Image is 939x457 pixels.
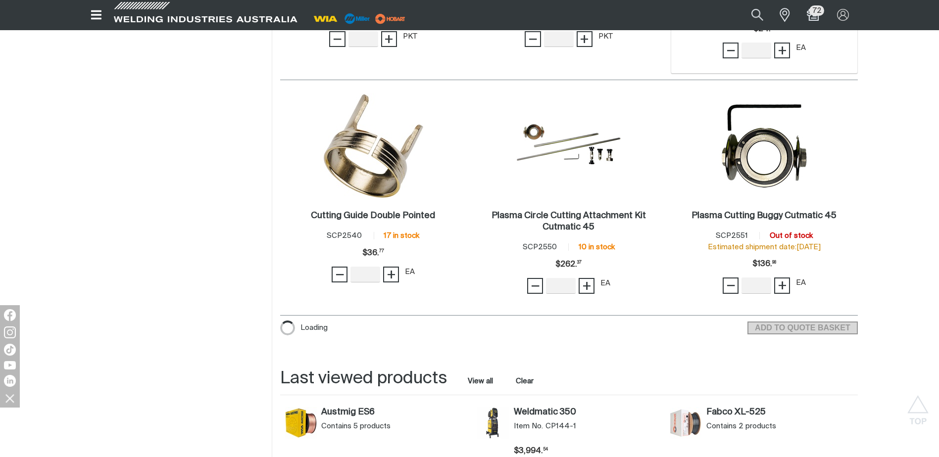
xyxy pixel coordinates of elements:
img: YouTube [4,361,16,369]
span: $262. [555,255,582,274]
span: CP144-1 [545,421,576,431]
button: Clear all last viewed products [514,375,536,388]
img: miller [372,11,408,26]
span: $136. [752,254,776,274]
div: Contains 2 products [706,421,852,431]
img: TikTok [4,344,16,356]
div: Price [555,255,582,274]
img: Facebook [4,309,16,321]
img: Plasma Cutting Buggy Cutmatic 45 [712,93,817,199]
a: Plasma Cutting Buggy Cutmatic 45 [692,210,837,222]
span: + [778,277,787,294]
button: Search products [741,4,774,26]
span: SCP2550 [523,243,557,251]
a: Cutting Guide Double Pointed [311,210,435,222]
a: Fabco XL-525 [706,407,852,418]
span: Loading [300,320,328,335]
span: − [531,277,540,294]
button: Add selected products to the shopping cart [747,321,857,334]
div: EA [405,267,415,278]
span: SCP2540 [327,232,362,239]
span: 17 in stock [384,232,419,239]
sup: 54 [543,448,548,452]
img: Austmig ES6 [285,407,317,439]
div: Price [514,446,660,457]
span: SCP2551 [716,232,748,239]
span: − [726,277,736,294]
h2: Cutting Guide Double Pointed [311,211,435,220]
a: miller [372,15,408,22]
span: + [384,31,394,47]
span: + [582,277,592,294]
span: − [335,266,345,283]
a: Plasma Circle Cutting Attachment Kit Cutmatic 45 [481,210,657,233]
span: − [333,31,342,47]
img: Fabco XL-525 [670,407,701,439]
div: EA [796,277,806,289]
sup: 37 [577,261,582,265]
img: Instagram [4,326,16,338]
span: $3,994. [514,447,548,455]
div: Contains 5 products [321,421,467,431]
span: Out of stock [770,232,813,239]
div: EA [796,43,806,54]
h2: Last viewed products [280,367,447,390]
span: − [726,42,736,59]
img: Plasma Circle Cutting Attachment Kit Cutmatic 45 [516,93,622,199]
button: Scroll to top [907,395,929,417]
div: Price [752,254,776,274]
span: + [778,42,787,59]
img: LinkedIn [4,375,16,387]
sup: 98 [772,261,776,265]
img: Cutting Guide Double Pointed [320,93,426,199]
div: PKT [403,31,417,43]
span: 10 in stock [579,243,615,251]
a: Weldmatic 350 [514,407,660,418]
span: Estimated shipment date: [DATE] [708,243,821,251]
span: − [528,31,538,47]
div: PKT [598,31,613,43]
span: + [580,31,589,47]
input: Product name or item number... [728,4,774,26]
span: Item No. [514,421,543,431]
span: ADD TO QUOTE BASKET [748,321,856,334]
img: Weldmatic 350 [477,407,509,439]
h2: Plasma Circle Cutting Attachment Kit Cutmatic 45 [492,211,646,231]
sup: 77 [379,249,384,253]
a: View all last viewed products [468,376,493,386]
div: EA [600,278,610,289]
span: $36. [362,243,384,263]
a: Austmig ES6 [321,407,467,418]
span: + [387,266,396,283]
h2: Plasma Cutting Buggy Cutmatic 45 [692,211,837,220]
img: hide socials [1,390,18,407]
section: Add to cart control [747,319,857,334]
div: Price [362,243,384,263]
